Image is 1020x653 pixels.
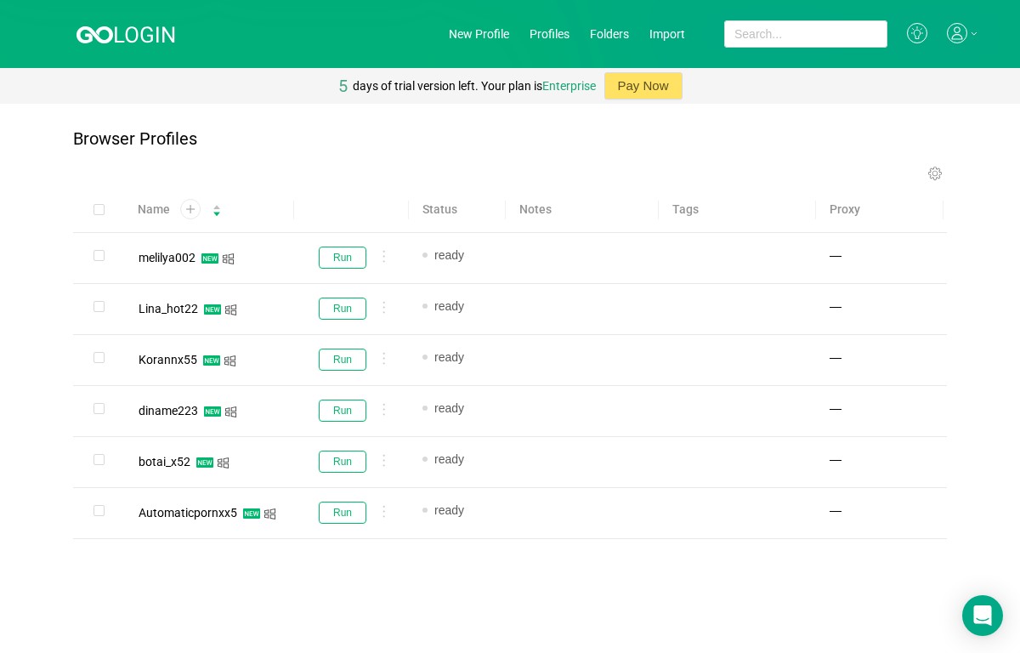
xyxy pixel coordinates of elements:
[449,27,509,41] a: New Profile
[830,451,841,468] span: —
[672,201,699,219] span: Tags
[590,27,629,41] a: Folders
[224,304,237,316] i: icon: windows
[139,506,237,520] span: Automaticpornxx5
[519,201,552,219] span: Notes
[319,400,366,422] button: Run
[604,72,683,99] button: Pay Now
[724,20,887,48] input: Search...
[319,451,366,473] button: Run
[353,68,596,104] div: days of trial version left. Your plan is
[212,209,222,214] i: icon: caret-down
[212,202,222,214] div: Sort
[962,595,1003,636] div: Open Intercom Messenger
[338,68,348,104] div: 5
[830,201,860,219] span: Proxy
[434,503,464,517] span: ready
[139,303,198,315] div: Lina_hot22
[542,79,596,93] a: Enterprise
[434,452,464,466] span: ready
[830,298,841,315] span: —
[830,247,841,264] span: —
[139,456,190,468] div: botai_x52
[217,457,229,469] i: icon: windows
[830,400,841,417] span: —
[138,201,170,219] span: Name
[434,401,464,415] span: ready
[830,349,841,366] span: —
[422,201,457,219] span: Status
[224,355,236,367] i: icon: windows
[434,299,464,313] span: ready
[212,203,222,208] i: icon: caret-up
[319,247,366,269] button: Run
[73,129,197,149] p: Browser Profiles
[434,350,464,364] span: ready
[434,248,464,262] span: ready
[139,405,198,417] div: diname223
[319,502,366,524] button: Run
[319,298,366,320] button: Run
[222,253,235,265] i: icon: windows
[319,349,366,371] button: Run
[830,502,841,520] span: —
[139,252,195,264] div: melilya002
[139,354,197,366] div: Korannx55
[530,27,569,41] a: Profiles
[224,406,237,418] i: icon: windows
[263,508,276,520] i: icon: windows
[649,27,685,41] a: Import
